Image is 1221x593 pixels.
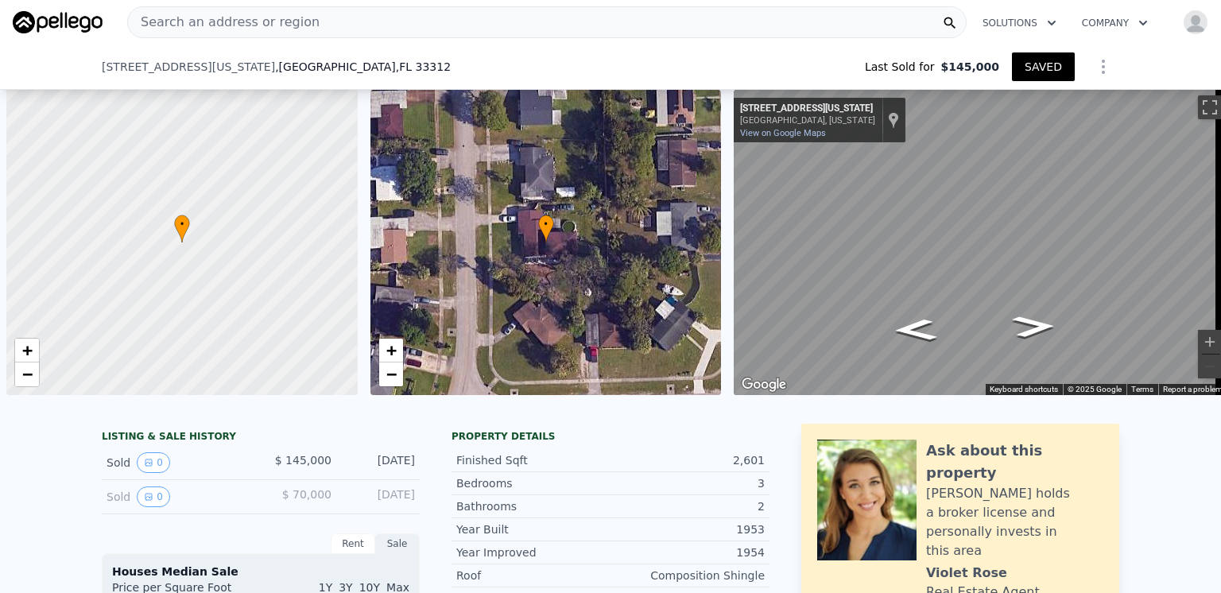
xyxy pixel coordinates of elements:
[15,339,39,362] a: Zoom in
[375,533,420,554] div: Sale
[13,11,103,33] img: Pellego
[15,362,39,386] a: Zoom out
[275,59,451,75] span: , [GEOGRAPHIC_DATA]
[865,59,941,75] span: Last Sold for
[107,452,248,473] div: Sold
[610,568,765,583] div: Composition Shingle
[275,454,331,467] span: $ 145,000
[875,314,955,346] path: Go North, Arizona Ave
[344,452,415,473] div: [DATE]
[456,545,610,560] div: Year Improved
[396,60,451,73] span: , FL 33312
[379,339,403,362] a: Zoom in
[610,452,765,468] div: 2,601
[994,310,1074,342] path: Go South, Arizona Ave
[452,430,769,443] div: Property details
[738,374,790,395] img: Google
[740,103,875,115] div: [STREET_ADDRESS][US_STATE]
[1069,9,1161,37] button: Company
[926,484,1103,560] div: [PERSON_NAME] holds a broker license and personally invests in this area
[331,533,375,554] div: Rent
[970,9,1069,37] button: Solutions
[282,488,331,501] span: $ 70,000
[740,115,875,126] div: [GEOGRAPHIC_DATA], [US_STATE]
[456,498,610,514] div: Bathrooms
[22,364,33,384] span: −
[379,362,403,386] a: Zoom out
[456,568,610,583] div: Roof
[610,521,765,537] div: 1953
[1012,52,1075,81] button: SAVED
[538,215,554,242] div: •
[740,128,826,138] a: View on Google Maps
[1087,51,1119,83] button: Show Options
[456,521,610,537] div: Year Built
[174,215,190,242] div: •
[610,498,765,514] div: 2
[112,564,409,579] div: Houses Median Sale
[128,13,320,32] span: Search an address or region
[926,440,1103,484] div: Ask about this property
[386,364,396,384] span: −
[538,217,554,231] span: •
[344,486,415,507] div: [DATE]
[456,475,610,491] div: Bedrooms
[107,486,248,507] div: Sold
[610,475,765,491] div: 3
[174,217,190,231] span: •
[1131,385,1153,393] a: Terms (opens in new tab)
[386,340,396,360] span: +
[926,564,1007,583] div: Violet Rose
[22,340,33,360] span: +
[610,545,765,560] div: 1954
[990,384,1058,395] button: Keyboard shortcuts
[102,430,420,446] div: LISTING & SALE HISTORY
[1183,10,1208,35] img: avatar
[1068,385,1122,393] span: © 2025 Google
[738,374,790,395] a: Open this area in Google Maps (opens a new window)
[888,111,899,129] a: Show location on map
[456,452,610,468] div: Finished Sqft
[137,452,170,473] button: View historical data
[940,59,999,75] span: $145,000
[137,486,170,507] button: View historical data
[102,59,275,75] span: [STREET_ADDRESS][US_STATE]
